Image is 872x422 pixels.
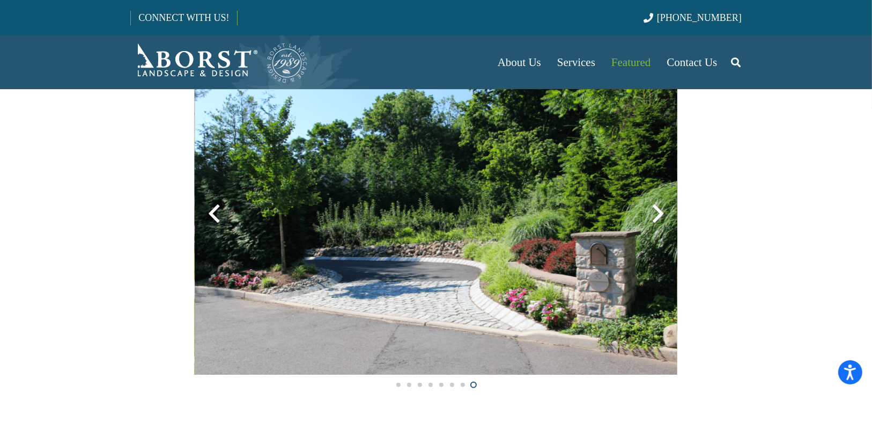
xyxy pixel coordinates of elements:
[557,56,595,69] span: Services
[644,12,742,23] a: [PHONE_NUMBER]
[667,56,718,69] span: Contact Us
[657,12,742,23] span: [PHONE_NUMBER]
[659,35,726,89] a: Contact Us
[549,35,603,89] a: Services
[725,49,747,76] a: Search
[130,41,308,84] a: Borst-Logo
[498,56,541,69] span: About Us
[131,5,237,31] a: CONNECT WITH US!
[490,35,549,89] a: About Us
[611,56,651,69] span: Featured
[603,35,659,89] a: Featured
